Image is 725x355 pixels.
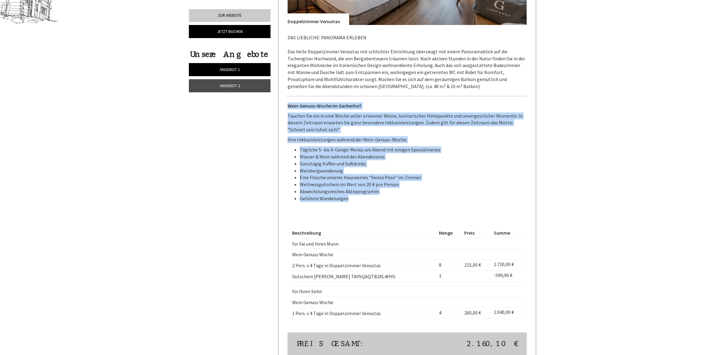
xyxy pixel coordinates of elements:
td: 1 Pers. x 4 Tage in Doppelzimmer Venustas [292,307,437,318]
th: Preis [462,228,491,238]
p: Ihre Inklusivleistungen während der Wein-Genuss-Woche: [288,136,527,143]
li: Wasser & Wein während des Abendessens [300,153,527,160]
li: Weinbergwanderung [300,167,527,174]
div: Unsere Angebote [189,49,269,60]
th: Menge [437,228,462,238]
td: 1.040,00 € [491,307,522,318]
td: Wein Genuss Woche [292,296,437,307]
td: 4 [437,307,462,318]
td: Gutschein [PERSON_NAME] TAVSQAQTB2XL4HYG [292,271,437,282]
li: Geführte Wanderungen [300,195,527,202]
span: 215,00 € [464,262,481,268]
li: Tägliche 5- bis 6-Gänge-Menüs am Abend mit einigen Spezialmenüs [300,146,527,153]
td: für Ihren Sohn [292,285,437,296]
td: 1 [437,271,462,282]
td: für Sie und Ihren Mann [292,238,437,249]
td: -599,90 € [491,271,522,282]
td: 1.720,00 € [491,260,522,271]
li: Eine Flasche unseres Hausweines "Senza Peso" im Zimmer [300,174,527,181]
p: DAS LIEBLICHE: PANORAMA ERLEBEN Das helle Doppelzimmer Venustas mit schlichter Einrichtung überze... [288,34,527,90]
span: 260,00 € [464,310,481,316]
strong: Wein-Genuss-Woche im Garberhof [288,103,361,109]
li: Ganztägig Kaffee und Softdrinks [300,160,527,167]
td: 8 [437,260,462,271]
td: 2 Pers. x 4 Tage in Doppelzimmer Venustas [292,260,437,271]
li: Wellnessgutschein im Wert von 20 € pro Person [300,181,527,188]
li: Abwechslungsreiches Aktivprogramm [300,188,527,195]
p: : [288,102,527,109]
th: Summe [491,228,522,238]
a: Jetzt buchen [189,25,271,38]
td: Wein Genuss Woche [292,249,437,260]
th: Beschreibung [292,228,437,238]
span: 2.160,10 € [467,339,518,349]
span: Angebot 1 [220,67,240,72]
p: Tauchen Sie ein in eine Woche voller erlesener Weine, kulinarischer Höhepunkte und unvergessliche... [288,112,527,133]
span: Angebot 2 [220,83,240,88]
div: Preis gesamt: [292,339,407,349]
div: Doppelzimmer Venustas [288,13,349,25]
a: Zur Website [189,9,271,22]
